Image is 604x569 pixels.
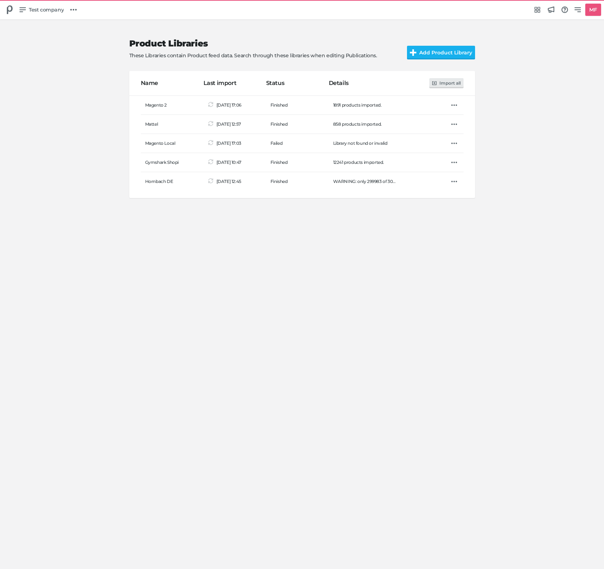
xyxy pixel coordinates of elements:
span: Mattel [145,121,158,127]
td: Finished [266,172,329,191]
iframe: Chat Widget [568,515,604,549]
span: Hornbach DE [145,178,173,185]
div: Test company [3,3,17,17]
h5: MF [586,4,600,16]
span: Magento Local [145,140,175,147]
th: Status [266,71,329,96]
th: Details [329,71,401,96]
span: [DATE] 12:57 [216,122,241,127]
td: WARNING: only 299983 of 300000 products imported [329,172,401,191]
span: [DATE] 17:06 [216,103,241,108]
td: 858 products imported. [329,115,401,134]
span: Magento 2 [145,102,167,108]
td: Finished [266,115,329,134]
td: Finished [266,153,329,172]
span: Test company [29,6,64,14]
a: Add Product Library [407,49,475,55]
span: [DATE] 10:47 [216,160,241,165]
span: [DATE] 17:03 [216,141,241,146]
button: Add Product Library [407,46,475,59]
a: Integrations Hub [531,4,543,16]
td: 12241 products imported. [329,153,401,172]
span: [DATE] 12:45 [216,179,241,184]
td: Library not found or invalid [329,134,401,153]
th: Name [141,71,203,96]
td: Failed [266,134,329,153]
button: Import all [429,78,464,88]
span: Gymshark Shopi [145,159,179,166]
p: These Libraries contain Product feed data. Search through these libraries when editing Publications. [129,52,395,59]
h2: Product Libraries [129,39,395,49]
th: Last import [203,71,266,96]
td: Finished [266,96,329,115]
td: 1891 products imported. [329,96,401,115]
